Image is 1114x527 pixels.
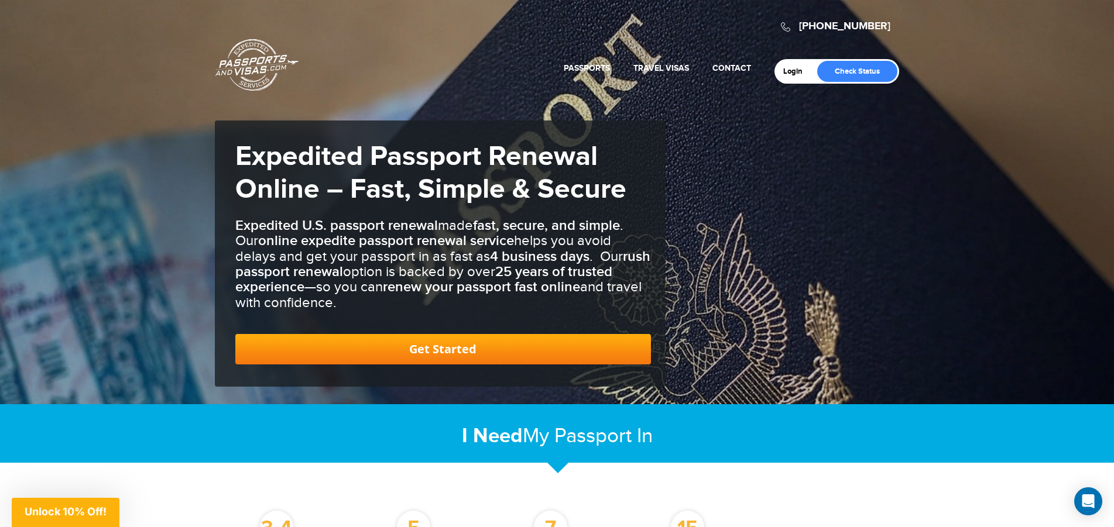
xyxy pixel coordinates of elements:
a: Travel Visas [633,63,689,73]
strong: I Need [462,423,523,449]
b: online expedite passport renewal service [258,232,514,249]
a: Passports & [DOMAIN_NAME] [215,39,299,91]
a: Passports [564,63,610,73]
a: Check Status [817,61,897,82]
a: [PHONE_NUMBER] [799,20,890,33]
h2: My [215,423,900,449]
b: Expedited U.S. passport renewal [235,217,438,234]
b: fast, secure, and simple [473,217,620,234]
a: Get Started [235,334,651,364]
strong: Expedited Passport Renewal Online – Fast, Simple & Secure [235,140,626,206]
a: Contact [712,63,751,73]
h3: made . Our helps you avoid delays and get your passport in as fast as . Our option is backed by o... [235,218,651,311]
b: 4 business days [490,248,589,265]
div: Open Intercom Messenger [1074,487,1102,515]
b: renew your passport fast online [383,278,580,295]
b: rush passport renewal [235,248,650,280]
b: 25 years of trusted experience [235,263,612,295]
span: Unlock 10% Off! [25,505,107,518]
span: Passport In [554,424,653,448]
div: Unlock 10% Off! [12,498,119,527]
a: Login [783,67,811,76]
